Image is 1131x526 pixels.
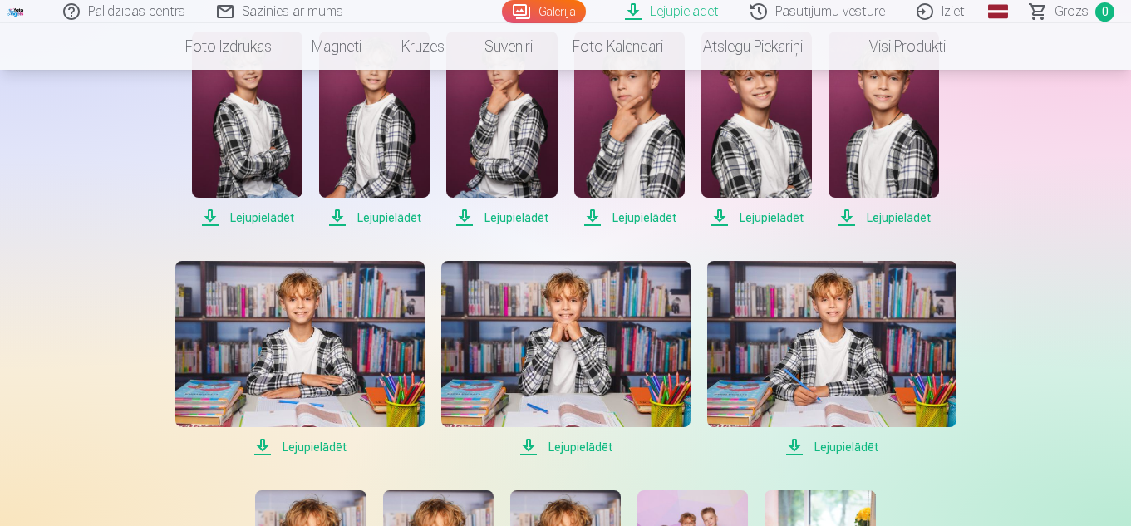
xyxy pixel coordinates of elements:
[701,32,812,228] a: Lejupielādēt
[707,261,956,457] a: Lejupielādēt
[574,32,685,228] a: Lejupielādēt
[574,208,685,228] span: Lejupielādēt
[292,23,381,70] a: Magnēti
[381,23,465,70] a: Krūzes
[1095,2,1114,22] span: 0
[707,437,956,457] span: Lejupielādēt
[441,437,691,457] span: Lejupielādēt
[823,23,966,70] a: Visi produkti
[441,261,691,457] a: Lejupielādēt
[175,261,425,457] a: Lejupielādēt
[165,23,292,70] a: Foto izdrukas
[683,23,823,70] a: Atslēgu piekariņi
[829,208,939,228] span: Lejupielādēt
[175,437,425,457] span: Lejupielādēt
[1055,2,1089,22] span: Grozs
[446,32,557,228] a: Lejupielādēt
[192,32,302,228] a: Lejupielādēt
[7,7,25,17] img: /fa1
[553,23,683,70] a: Foto kalendāri
[465,23,553,70] a: Suvenīri
[192,208,302,228] span: Lejupielādēt
[829,32,939,228] a: Lejupielādēt
[446,208,557,228] span: Lejupielādēt
[701,208,812,228] span: Lejupielādēt
[319,32,430,228] a: Lejupielādēt
[319,208,430,228] span: Lejupielādēt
